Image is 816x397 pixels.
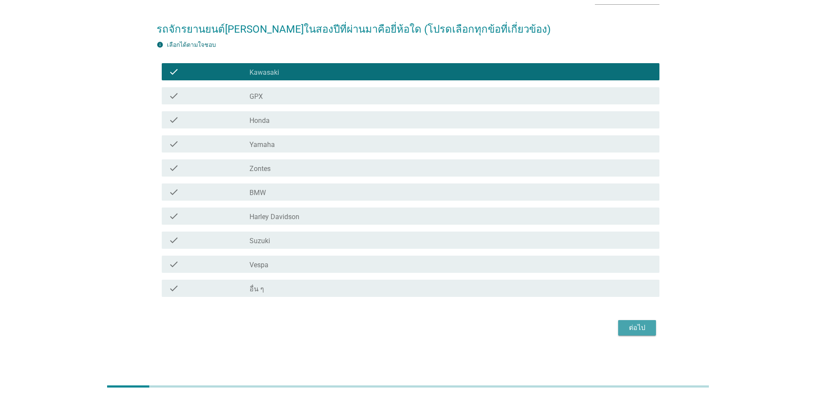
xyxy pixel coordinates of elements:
i: check [169,91,179,101]
i: check [169,259,179,269]
i: check [169,67,179,77]
label: Harley Davidson [249,213,299,221]
i: check [169,187,179,197]
i: check [169,211,179,221]
i: check [169,139,179,149]
div: ต่อไป [625,323,649,333]
i: check [169,115,179,125]
button: ต่อไป [618,320,656,336]
i: check [169,235,179,245]
label: Suzuki [249,237,270,245]
label: Kawasaki [249,68,279,77]
label: Yamaha [249,140,275,149]
label: GPX [249,92,263,101]
i: check [169,283,179,293]
label: Honda [249,116,270,125]
i: check [169,163,179,173]
label: Vespa [249,261,268,269]
label: เลือกได้ตามใจชอบ [167,41,216,48]
h2: รถจักรยานยนต์[PERSON_NAME]ในสองปีที่ผ่านมาคือยี่ห้อใด (โปรดเลือกทุกข้อที่เกี่ยวข้อง) [157,13,659,37]
i: info [157,41,163,48]
label: อื่น ๆ [249,285,264,293]
label: BMW [249,189,266,197]
label: Zontes [249,165,271,173]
